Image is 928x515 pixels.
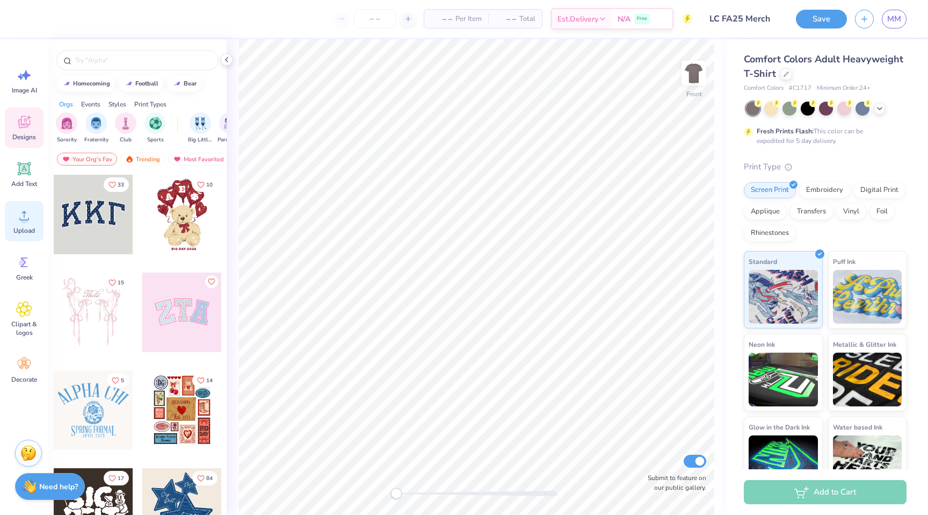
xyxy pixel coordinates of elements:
span: Water based Ink [833,421,882,433]
span: Comfort Colors [744,84,784,93]
button: bear [167,76,201,92]
button: Like [205,275,218,288]
span: Club [120,136,132,144]
img: Standard [749,270,818,324]
span: Puff Ink [833,256,856,267]
span: Standard [749,256,777,267]
span: Sorority [57,136,77,144]
input: Untitled Design [701,8,780,30]
span: – – [495,13,516,25]
span: – – [431,13,452,25]
span: Comfort Colors Adult Heavyweight T-Shirt [744,53,903,80]
img: Parent's Weekend Image [224,117,236,130]
img: trending.gif [125,155,134,163]
span: Decorate [11,375,37,384]
span: Designs [12,133,36,141]
span: N/A [618,13,630,25]
button: filter button [84,112,108,144]
span: 84 [206,476,213,481]
img: Front [683,62,705,84]
div: Print Type [744,161,907,173]
img: Glow in the Dark Ink [749,435,818,489]
div: filter for Sorority [56,112,77,144]
img: trend_line.gif [62,81,71,87]
button: filter button [188,112,213,144]
div: Most Favorited [168,153,229,166]
span: Metallic & Glitter Ink [833,339,896,350]
button: Save [796,10,847,28]
span: 15 [118,280,124,285]
div: filter for Parent's Weekend [218,112,242,144]
img: trend_line.gif [173,81,182,87]
button: Like [192,373,218,388]
div: homecoming [73,81,110,87]
span: Minimum Order: 24 + [817,84,871,93]
strong: Need help? [39,482,78,492]
img: Neon Ink [749,353,818,406]
img: Club Image [120,117,132,130]
span: Glow in the Dark Ink [749,421,810,433]
div: Rhinestones [744,225,796,241]
div: Accessibility label [391,488,402,499]
img: Big Little Reveal Image [194,117,206,130]
button: filter button [115,112,136,144]
span: Fraternity [84,136,108,144]
img: most_fav.gif [173,155,182,163]
button: filter button [56,112,77,144]
div: football [135,81,158,87]
div: filter for Big Little Reveal [188,112,213,144]
input: – – [354,9,396,28]
img: Water based Ink [833,435,902,489]
span: Free [637,15,647,23]
span: Big Little Reveal [188,136,213,144]
button: Like [104,471,129,485]
a: MM [882,10,907,28]
span: 10 [206,182,213,188]
div: Digital Print [853,182,905,198]
span: 5 [121,378,124,383]
img: Metallic & Glitter Ink [833,353,902,406]
span: Neon Ink [749,339,775,350]
button: homecoming [56,76,115,92]
button: Like [104,177,129,192]
img: Sorority Image [61,117,73,130]
img: trend_line.gif [125,81,133,87]
span: Upload [13,226,35,235]
div: Screen Print [744,182,796,198]
span: Clipart & logos [6,320,42,337]
div: filter for Club [115,112,136,144]
span: Sports [147,136,164,144]
span: MM [887,13,901,25]
div: Vinyl [836,204,866,220]
button: filter button [144,112,166,144]
div: Trending [120,153,165,166]
span: Est. Delivery [557,13,598,25]
span: 17 [118,476,124,481]
span: 33 [118,182,124,188]
div: Styles [108,99,126,109]
div: Front [686,89,702,99]
button: filter button [218,112,242,144]
input: Try "Alpha" [74,55,212,66]
div: bear [184,81,197,87]
label: Submit to feature on our public gallery. [642,473,706,492]
div: filter for Sports [144,112,166,144]
div: Foil [869,204,895,220]
img: Sports Image [149,117,162,130]
img: most_fav.gif [62,155,70,163]
span: Parent's Weekend [218,136,242,144]
span: # C1717 [789,84,811,93]
span: Per Item [455,13,482,25]
button: Like [192,177,218,192]
strong: Fresh Prints Flash: [757,127,814,135]
div: Applique [744,204,787,220]
div: This color can be expedited for 5 day delivery. [757,126,889,146]
button: Like [192,471,218,485]
button: Like [104,275,129,290]
div: Transfers [790,204,833,220]
span: Total [519,13,535,25]
button: football [119,76,163,92]
div: Your Org's Fav [57,153,117,166]
div: filter for Fraternity [84,112,108,144]
div: Orgs [59,99,73,109]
